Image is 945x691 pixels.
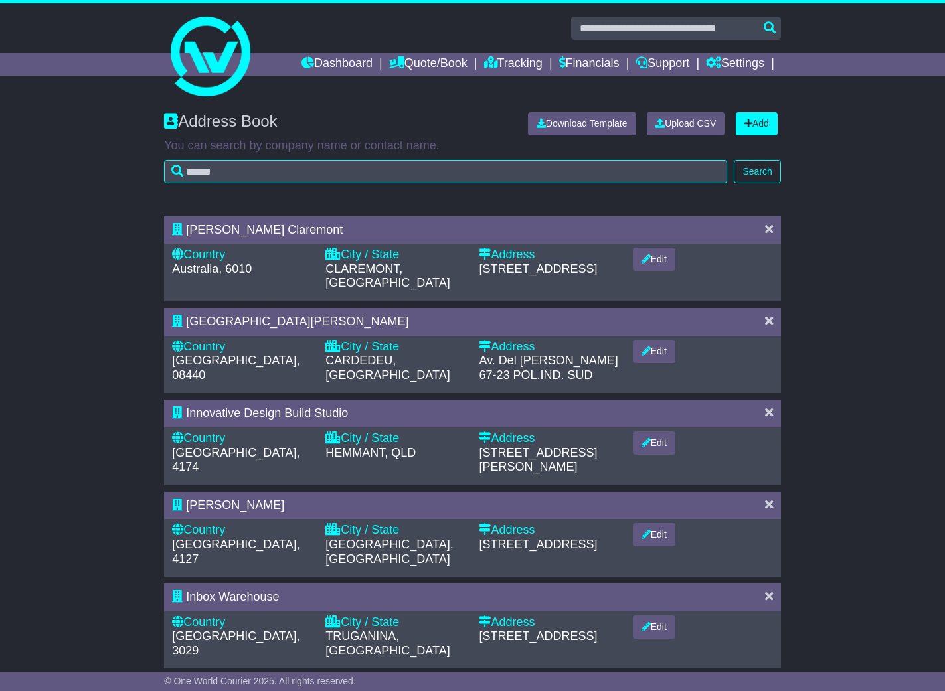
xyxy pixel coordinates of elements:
[633,615,675,639] button: Edit
[559,53,620,76] a: Financials
[325,615,466,630] div: City / State
[633,431,675,455] button: Edit
[172,431,312,446] div: Country
[633,523,675,546] button: Edit
[734,160,780,183] button: Search
[706,53,764,76] a: Settings
[325,446,416,459] span: HEMMANT, QLD
[172,262,252,275] span: Australia, 6010
[647,112,725,135] a: Upload CSV
[479,446,597,474] span: [STREET_ADDRESS][PERSON_NAME]
[479,248,619,262] div: Address
[164,676,356,686] span: © One World Courier 2025. All rights reserved.
[479,629,597,643] span: [STREET_ADDRESS]
[325,262,450,290] span: CLAREMONT, [GEOGRAPHIC_DATA]
[325,629,450,657] span: TRUGANINA, [GEOGRAPHIC_DATA]
[479,262,597,275] span: [STREET_ADDRESS]
[186,315,408,328] span: [GEOGRAPHIC_DATA][PERSON_NAME]
[172,248,312,262] div: Country
[157,112,518,135] div: Address Book
[484,53,543,76] a: Tracking
[528,112,636,135] a: Download Template
[186,590,279,603] span: Inbox Warehouse
[479,538,597,551] span: [STREET_ADDRESS]
[325,431,466,446] div: City / State
[325,523,466,538] div: City / State
[172,538,300,566] span: [GEOGRAPHIC_DATA], 4127
[186,223,343,236] span: [PERSON_NAME] Claremont
[172,629,300,657] span: [GEOGRAPHIC_DATA], 3029
[325,340,466,354] div: City / State
[164,139,781,153] p: You can search by company name or contact name.
[479,431,619,446] div: Address
[389,53,468,76] a: Quote/Book
[172,446,300,474] span: [GEOGRAPHIC_DATA], 4174
[479,615,619,630] div: Address
[325,354,450,382] span: CARDEDEU, [GEOGRAPHIC_DATA]
[186,499,284,512] span: [PERSON_NAME]
[186,406,348,420] span: Innovative Design Build Studio
[301,53,373,76] a: Dashboard
[172,340,312,354] div: Country
[325,248,466,262] div: City / State
[479,354,618,382] span: Av. Del [PERSON_NAME] 67-23 POL.IND. SUD
[172,615,312,630] div: Country
[325,538,453,566] span: [GEOGRAPHIC_DATA], [GEOGRAPHIC_DATA]
[633,248,675,271] button: Edit
[736,112,778,135] a: Add
[172,523,312,538] div: Country
[636,53,689,76] a: Support
[479,523,619,538] div: Address
[479,340,619,354] div: Address
[633,340,675,363] button: Edit
[172,354,300,382] span: [GEOGRAPHIC_DATA], 08440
